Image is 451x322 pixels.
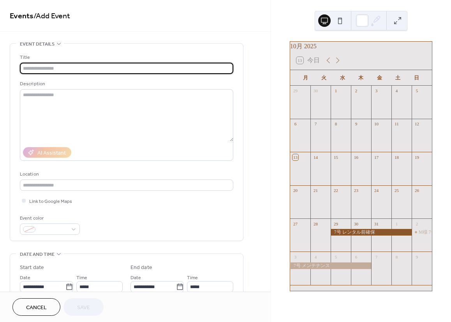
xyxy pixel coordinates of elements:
[353,88,359,94] div: 2
[394,154,400,160] div: 18
[20,170,232,178] div: Location
[373,88,379,94] div: 3
[394,121,400,127] div: 11
[353,121,359,127] div: 9
[331,229,412,236] div: 7号 レンタル前確保
[292,221,298,227] div: 27
[76,274,87,282] span: Time
[20,274,30,282] span: Date
[333,88,339,94] div: 1
[313,154,319,160] div: 14
[315,70,333,86] div: 火
[333,70,352,86] div: 水
[414,88,420,94] div: 5
[394,221,400,227] div: 1
[313,254,319,260] div: 4
[373,121,379,127] div: 10
[20,40,55,48] span: Event details
[352,70,370,86] div: 木
[373,188,379,194] div: 24
[389,70,407,86] div: 土
[292,188,298,194] div: 20
[333,188,339,194] div: 22
[292,254,298,260] div: 3
[394,254,400,260] div: 8
[20,264,44,272] div: Start date
[290,262,371,269] div: 7号 メンテナンス
[394,188,400,194] div: 25
[20,250,55,259] span: Date and time
[290,42,432,51] div: 10月 2025
[414,221,420,227] div: 2
[20,214,78,222] div: Event color
[414,121,420,127] div: 12
[313,121,319,127] div: 7
[353,221,359,227] div: 30
[414,154,420,160] div: 19
[12,298,60,316] button: Cancel
[20,80,232,88] div: Description
[333,221,339,227] div: 29
[20,53,232,62] div: Title
[333,154,339,160] div: 15
[292,154,298,160] div: 13
[130,264,152,272] div: End date
[370,70,389,86] div: 金
[414,254,420,260] div: 9
[313,88,319,94] div: 30
[26,304,47,312] span: Cancel
[313,221,319,227] div: 28
[29,197,72,206] span: Link to Google Maps
[412,229,432,236] div: M様 7号レンタル
[353,254,359,260] div: 6
[187,274,198,282] span: Time
[333,121,339,127] div: 8
[33,9,70,24] span: / Add Event
[353,154,359,160] div: 16
[407,70,426,86] div: 日
[373,221,379,227] div: 31
[313,188,319,194] div: 21
[10,9,33,24] a: Events
[373,154,379,160] div: 17
[130,274,141,282] span: Date
[296,70,315,86] div: 月
[394,88,400,94] div: 4
[292,88,298,94] div: 29
[373,254,379,260] div: 7
[292,121,298,127] div: 6
[353,188,359,194] div: 23
[333,254,339,260] div: 5
[414,188,420,194] div: 26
